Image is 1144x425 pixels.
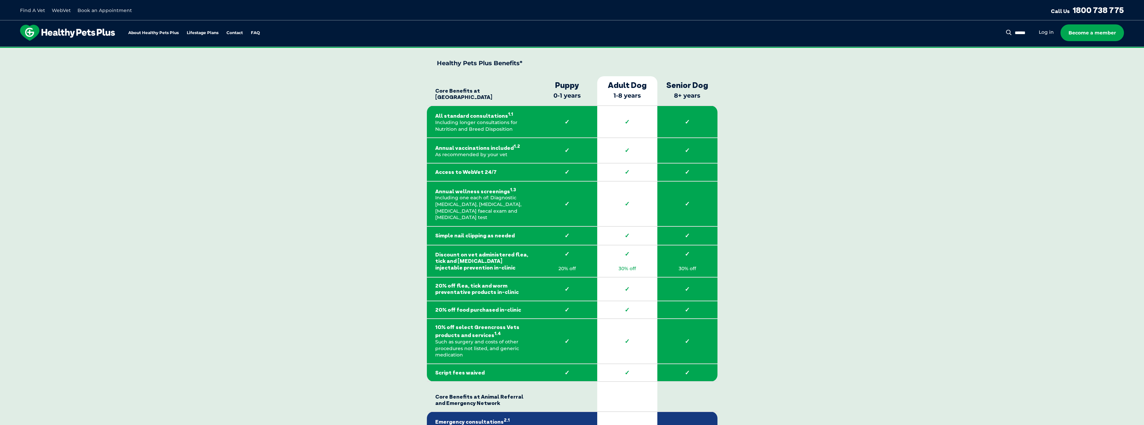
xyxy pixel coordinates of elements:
strong: ✓ [606,338,649,345]
strong: Simple nail clipping as needed [435,232,529,239]
strong: ✓ [545,147,589,154]
sup: 2.1 [504,417,510,423]
th: 0-1 years [537,76,597,106]
p: 30% off [666,265,709,272]
a: Book an Appointment [77,7,132,13]
strong: ✓ [606,250,649,258]
a: Log in [1039,29,1054,35]
strong: ✓ [666,200,709,208]
strong: ✓ [545,306,589,314]
strong: ✓ [666,306,709,314]
strong: Script fees waived [435,369,529,376]
sup: 1.2 [514,143,520,149]
strong: Core Benefits at [GEOGRAPHIC_DATA] [435,81,529,101]
strong: ✓ [545,286,589,293]
strong: ✓ [666,118,709,126]
strong: ✓ [545,118,589,126]
a: Lifestage Plans [187,31,218,35]
strong: ✓ [545,232,589,239]
strong: ✓ [545,169,589,176]
strong: Adult Dog [601,80,654,90]
strong: ✓ [666,338,709,345]
strong: Senior Dog [661,80,714,90]
p: Including one each of: Diagnostic [MEDICAL_DATA], [MEDICAL_DATA], [MEDICAL_DATA] faecal exam and ... [435,187,529,221]
strong: ✓ [666,169,709,176]
strong: Healthy Pets Plus Benefits* [437,60,522,67]
strong: ✓ [606,169,649,176]
p: 30% off [606,265,649,272]
strong: ✓ [666,232,709,239]
a: About Healthy Pets Plus [128,31,179,35]
strong: Core Benefits at Animal Referral and Emergency Network [435,387,529,406]
strong: ✓ [545,338,589,345]
span: Call Us [1051,8,1070,14]
strong: ✓ [666,147,709,154]
a: Contact [226,31,243,35]
td: Including longer consultations for Nutrition and Breed Disposition [427,106,537,138]
strong: ✓ [545,200,589,208]
img: hpp-logo [20,25,115,41]
strong: ✓ [606,118,649,126]
a: Call Us1800 738 775 [1051,5,1124,15]
strong: ✓ [666,369,709,377]
a: WebVet [52,7,71,13]
th: 8+ years [657,76,717,106]
p: 20% off [545,265,589,272]
sup: 1.1 [508,111,513,117]
button: Search [1005,29,1013,36]
td: Such as surgery and costs of other procedures not listed, and generic medication [427,319,537,364]
strong: Puppy [540,80,594,90]
strong: Annual wellness screenings [435,187,529,195]
strong: ✓ [545,369,589,377]
strong: ✓ [606,286,649,293]
strong: ✓ [606,200,649,208]
strong: ✓ [545,250,589,258]
td: As recommended by your vet [427,138,537,163]
strong: 10% off select Greencross Vets products and services [435,324,529,339]
strong: Access to WebVet 24/7 [435,169,529,175]
strong: ✓ [666,250,709,258]
strong: Annual vaccinations included [435,143,529,151]
a: FAQ [251,31,260,35]
strong: Discount on vet administered flea, tick and [MEDICAL_DATA] injectable prevention in-clinic [435,251,529,271]
strong: ✓ [606,306,649,314]
a: Find A Vet [20,7,45,13]
strong: 20% off flea, tick and worm preventative products in-clinic [435,283,529,295]
span: Proactive, preventative wellness program designed to keep your pet healthier and happier for longer [447,47,697,53]
strong: ✓ [606,232,649,239]
sup: 1.3 [510,187,516,192]
strong: 20% off food purchased in-clinic [435,307,529,313]
strong: All standard consultations [435,111,529,119]
strong: ✓ [606,147,649,154]
strong: ✓ [666,286,709,293]
a: Become a member [1060,24,1124,41]
sup: 1.4 [494,331,501,336]
th: 1-8 years [597,76,657,106]
strong: ✓ [606,369,649,377]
